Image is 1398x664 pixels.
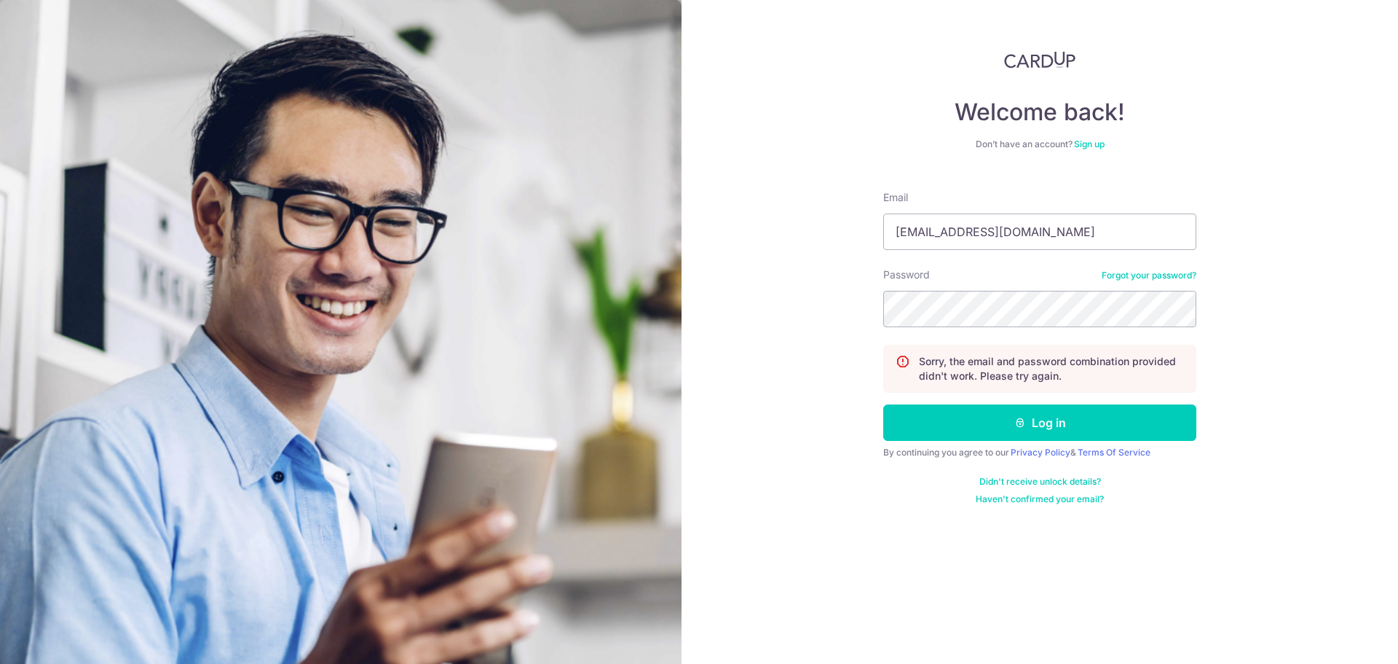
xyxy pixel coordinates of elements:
a: Terms Of Service [1078,447,1150,458]
button: Log in [883,405,1196,441]
input: Enter your Email [883,214,1196,250]
div: Don’t have an account? [883,138,1196,150]
p: Sorry, the email and password combination provided didn't work. Please try again. [919,354,1184,383]
a: Haven't confirmed your email? [976,493,1104,505]
label: Email [883,190,908,205]
div: By continuing you agree to our & [883,447,1196,458]
a: Privacy Policy [1011,447,1070,458]
a: Sign up [1074,138,1105,149]
h4: Welcome back! [883,98,1196,127]
img: CardUp Logo [1004,51,1075,69]
label: Password [883,267,930,282]
a: Forgot your password? [1102,270,1196,281]
a: Didn't receive unlock details? [979,476,1101,488]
